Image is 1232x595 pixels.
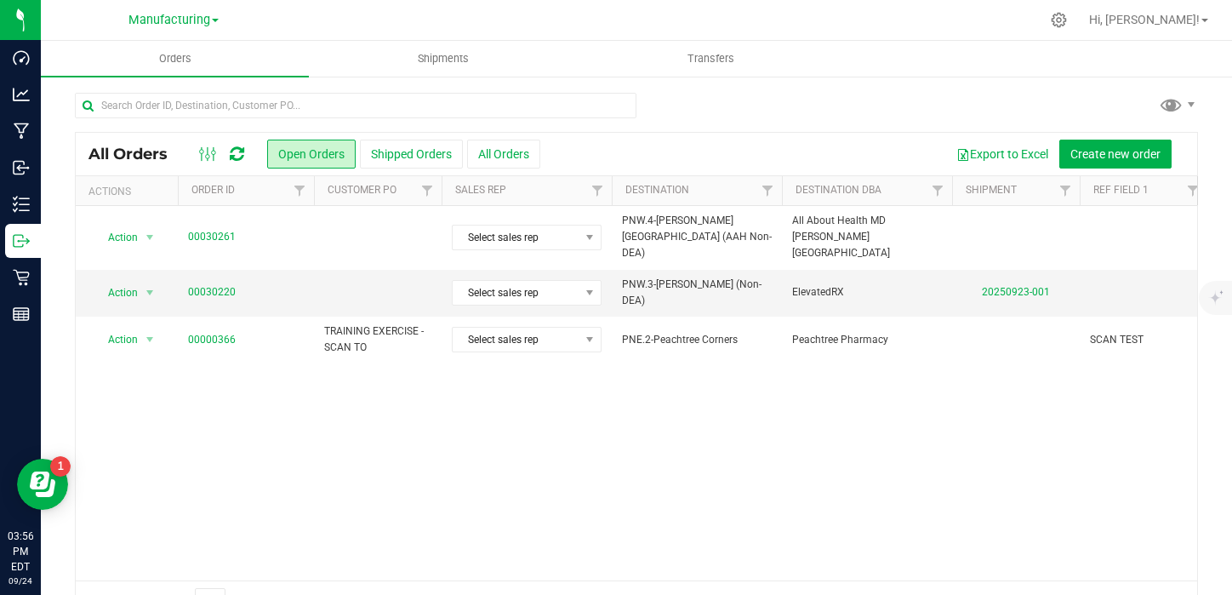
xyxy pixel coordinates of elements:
[13,86,30,103] inline-svg: Analytics
[324,323,431,356] span: TRAINING EXERCISE - SCAN TO
[792,332,942,348] span: Peachtree Pharmacy
[584,176,612,205] a: Filter
[1070,147,1161,161] span: Create new order
[453,281,579,305] span: Select sales rep
[13,269,30,286] inline-svg: Retail
[267,140,356,169] button: Open Orders
[1090,332,1144,348] span: SCAN TEST
[136,51,214,66] span: Orders
[792,213,942,262] span: All About Health MD [PERSON_NAME][GEOGRAPHIC_DATA]
[50,456,71,477] iframe: Resource center unread badge
[467,140,540,169] button: All Orders
[1093,184,1149,196] a: Ref Field 1
[1059,140,1172,169] button: Create new order
[1052,176,1080,205] a: Filter
[93,226,139,249] span: Action
[309,41,577,77] a: Shipments
[453,226,579,249] span: Select sales rep
[577,41,845,77] a: Transfers
[1089,13,1200,26] span: Hi, [PERSON_NAME]!
[140,281,161,305] span: select
[140,226,161,249] span: select
[414,176,442,205] a: Filter
[455,184,506,196] a: Sales Rep
[360,140,463,169] button: Shipped Orders
[188,332,236,348] a: 00000366
[13,232,30,249] inline-svg: Outbound
[93,281,139,305] span: Action
[982,286,1050,298] a: 20250923-001
[188,284,236,300] a: 00030220
[924,176,952,205] a: Filter
[622,277,772,309] span: PNW.3-[PERSON_NAME] (Non-DEA)
[13,196,30,213] inline-svg: Inventory
[88,186,171,197] div: Actions
[792,284,942,300] span: ElevatedRX
[796,184,881,196] a: Destination DBA
[8,575,33,587] p: 09/24
[140,328,161,352] span: select
[625,184,689,196] a: Destination
[13,159,30,176] inline-svg: Inbound
[75,93,636,118] input: Search Order ID, Destination, Customer PO...
[191,184,235,196] a: Order ID
[754,176,782,205] a: Filter
[17,459,68,510] iframe: Resource center
[945,140,1059,169] button: Export to Excel
[328,184,396,196] a: Customer PO
[13,306,30,323] inline-svg: Reports
[88,145,185,163] span: All Orders
[41,41,309,77] a: Orders
[13,123,30,140] inline-svg: Manufacturing
[93,328,139,352] span: Action
[286,176,314,205] a: Filter
[1179,176,1207,205] a: Filter
[8,529,33,575] p: 03:56 PM EDT
[664,51,757,66] span: Transfers
[1048,12,1069,28] div: Manage settings
[13,49,30,66] inline-svg: Dashboard
[966,184,1017,196] a: Shipment
[622,213,772,262] span: PNW.4-[PERSON_NAME][GEOGRAPHIC_DATA] (AAH Non-DEA)
[453,328,579,352] span: Select sales rep
[395,51,492,66] span: Shipments
[622,332,772,348] span: PNE.2-Peachtree Corners
[188,229,236,245] a: 00030261
[128,13,210,27] span: Manufacturing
